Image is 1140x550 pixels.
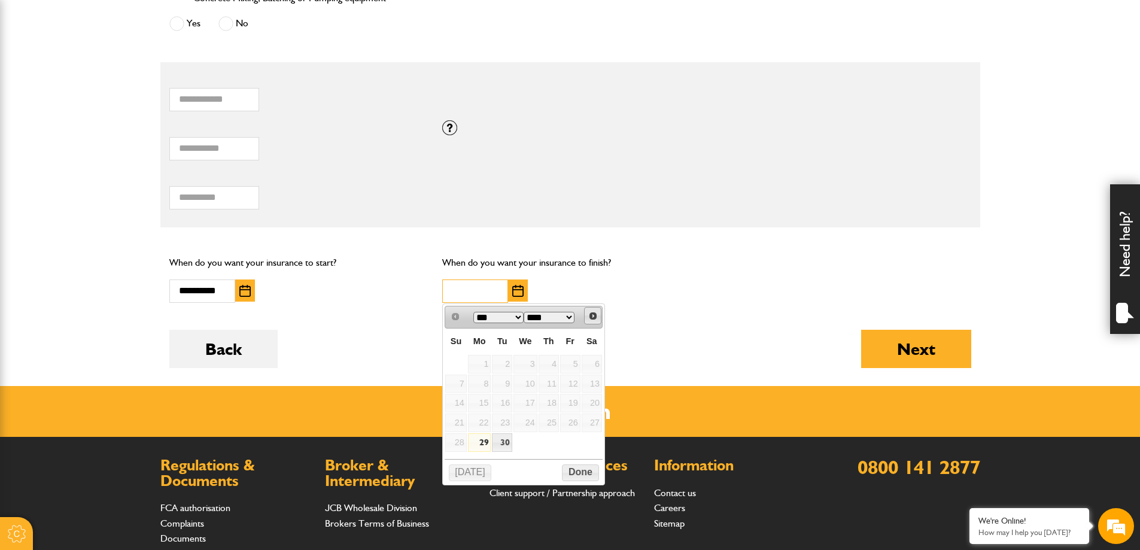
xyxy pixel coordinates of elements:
input: Enter your email address [16,146,218,172]
a: Sitemap [654,518,685,529]
button: [DATE] [449,464,492,481]
h2: Regulations & Documents [160,458,313,488]
label: No [218,16,248,31]
p: How may I help you today? [978,528,1080,537]
input: Enter your phone number [16,181,218,208]
button: Next [861,330,971,368]
div: Minimize live chat window [196,6,225,35]
a: 29 [468,433,491,452]
label: Yes [169,16,200,31]
div: Need help? [1110,184,1140,334]
span: Next [588,311,598,321]
span: Sunday [451,336,461,346]
em: Start Chat [163,369,217,385]
p: When do you want your insurance to finish? [442,255,698,271]
a: JCB Wholesale Division [325,502,417,513]
a: Careers [654,502,685,513]
span: Friday [566,336,574,346]
div: Chat with us now [62,67,201,83]
a: Brokers Terms of Business [325,518,429,529]
a: Documents [160,533,206,544]
a: Next [584,307,601,324]
span: Wednesday [519,336,531,346]
span: Tuesday [497,336,507,346]
a: 30 [492,433,512,452]
h2: Information [654,458,807,473]
input: Enter your last name [16,111,218,137]
a: Complaints [160,518,204,529]
img: d_20077148190_company_1631870298795_20077148190 [20,66,50,83]
img: Choose date [512,285,524,297]
a: Contact us [654,487,696,499]
a: 0800 141 2877 [858,455,980,479]
div: We're Online! [978,516,1080,526]
button: Done [562,464,598,481]
span: Thursday [543,336,554,346]
a: Client support / Partnership approach [490,487,635,499]
p: When do you want your insurance to start? [169,255,425,271]
span: Saturday [586,336,597,346]
a: FCA authorisation [160,502,230,513]
img: Choose date [239,285,251,297]
span: Monday [473,336,486,346]
h2: Broker & Intermediary [325,458,478,488]
button: Back [169,330,278,368]
textarea: Type your message and hit 'Enter' [16,217,218,358]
